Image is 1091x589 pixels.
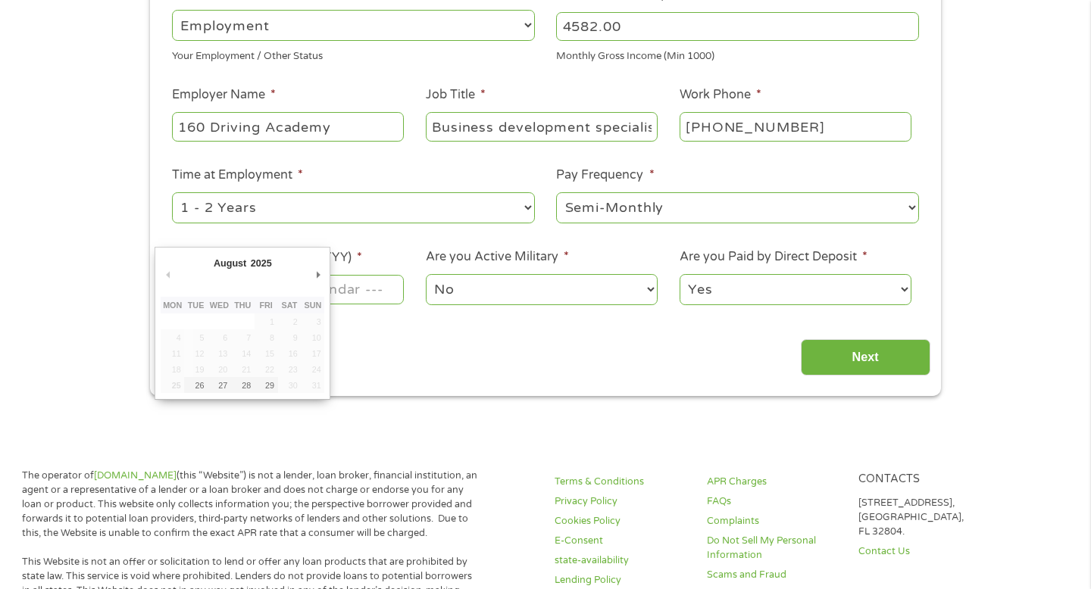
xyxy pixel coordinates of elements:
[208,377,231,393] button: 27
[555,553,688,568] a: state-availability
[172,112,404,141] input: Walmart
[172,167,303,183] label: Time at Employment
[555,475,688,489] a: Terms & Conditions
[161,264,174,285] button: Previous Month
[556,12,919,41] input: 1800
[858,472,992,487] h4: Contacts
[255,377,278,393] button: 29
[858,544,992,559] a: Contact Us
[163,301,182,310] abbr: Monday
[304,301,321,310] abbr: Sunday
[555,573,688,587] a: Lending Policy
[249,253,274,273] div: 2025
[707,475,840,489] a: APR Charges
[707,534,840,563] a: Do Not Sell My Personal Information
[680,87,761,103] label: Work Phone
[680,249,867,265] label: Are you Paid by Direct Deposit
[556,44,919,64] div: Monthly Gross Income (Min 1000)
[259,301,272,310] abbr: Friday
[707,514,840,528] a: Complaints
[22,469,477,540] p: The operator of (this “Website”) is not a lender, loan broker, financial institution, an agent or...
[426,87,486,103] label: Job Title
[94,469,177,481] a: [DOMAIN_NAME]
[211,253,249,273] div: August
[172,87,276,103] label: Employer Name
[858,496,992,539] p: [STREET_ADDRESS], [GEOGRAPHIC_DATA], FL 32804.
[556,167,654,183] label: Pay Frequency
[231,377,255,393] button: 28
[555,534,688,548] a: E-Consent
[426,112,658,141] input: Cashier
[555,494,688,509] a: Privacy Policy
[172,44,535,64] div: Your Employment / Other Status
[680,112,911,141] input: (231) 754-4010
[555,514,688,528] a: Cookies Policy
[311,264,324,285] button: Next Month
[707,568,840,582] a: Scams and Fraud
[210,301,229,310] abbr: Wednesday
[707,494,840,509] a: FAQs
[184,377,208,393] button: 26
[188,301,205,310] abbr: Tuesday
[234,301,251,310] abbr: Thursday
[426,249,569,265] label: Are you Active Military
[801,339,930,376] input: Next
[282,301,298,310] abbr: Saturday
